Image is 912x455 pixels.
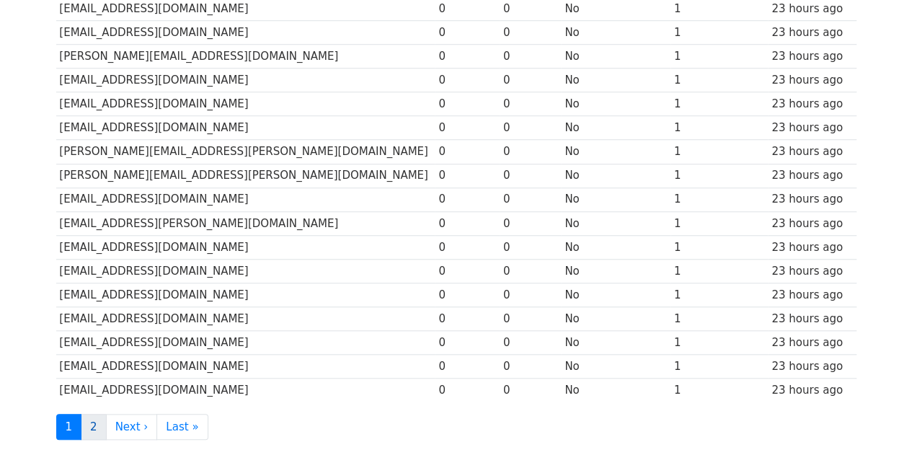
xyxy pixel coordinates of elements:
td: 0 [500,259,561,283]
td: No [561,140,670,164]
td: [EMAIL_ADDRESS][DOMAIN_NAME] [56,69,435,92]
td: 1 [670,92,769,116]
td: [EMAIL_ADDRESS][DOMAIN_NAME] [56,307,435,331]
a: Last » [156,414,208,441]
td: 1 [670,21,769,45]
td: 0 [435,379,500,402]
td: 1 [670,355,769,379]
td: 23 hours ago [768,211,856,235]
td: 1 [670,187,769,211]
a: 2 [81,414,107,441]
td: [EMAIL_ADDRESS][DOMAIN_NAME] [56,116,435,140]
td: 1 [670,379,769,402]
td: 0 [435,69,500,92]
td: 23 hours ago [768,116,856,140]
td: [EMAIL_ADDRESS][PERSON_NAME][DOMAIN_NAME] [56,211,435,235]
td: 0 [500,331,561,355]
td: No [561,307,670,331]
td: 23 hours ago [768,164,856,187]
td: 23 hours ago [768,355,856,379]
td: No [561,283,670,307]
td: 0 [500,69,561,92]
td: 23 hours ago [768,140,856,164]
td: 1 [670,331,769,355]
td: 0 [500,283,561,307]
td: 23 hours ago [768,187,856,211]
td: 0 [500,355,561,379]
td: 0 [435,45,500,69]
td: [EMAIL_ADDRESS][DOMAIN_NAME] [56,355,435,379]
td: 1 [670,45,769,69]
td: No [561,259,670,283]
td: 0 [500,235,561,259]
td: [EMAIL_ADDRESS][DOMAIN_NAME] [56,259,435,283]
td: 0 [500,307,561,331]
td: 0 [500,187,561,211]
td: 1 [670,259,769,283]
td: 0 [500,45,561,69]
td: No [561,164,670,187]
td: 0 [435,211,500,235]
td: No [561,187,670,211]
td: 0 [500,379,561,402]
td: 1 [670,283,769,307]
td: No [561,235,670,259]
td: 0 [435,331,500,355]
td: 0 [500,116,561,140]
td: [EMAIL_ADDRESS][DOMAIN_NAME] [56,331,435,355]
td: [EMAIL_ADDRESS][DOMAIN_NAME] [56,187,435,211]
td: 0 [435,355,500,379]
td: 1 [670,211,769,235]
td: [PERSON_NAME][EMAIL_ADDRESS][DOMAIN_NAME] [56,45,435,69]
td: 0 [435,259,500,283]
td: [EMAIL_ADDRESS][DOMAIN_NAME] [56,235,435,259]
a: Next › [106,414,158,441]
td: 0 [435,187,500,211]
td: 0 [435,307,500,331]
td: No [561,45,670,69]
td: 23 hours ago [768,259,856,283]
td: 1 [670,164,769,187]
td: 1 [670,69,769,92]
td: 0 [435,164,500,187]
td: 23 hours ago [768,45,856,69]
td: 1 [670,307,769,331]
td: 0 [500,140,561,164]
td: 0 [435,140,500,164]
td: [EMAIL_ADDRESS][DOMAIN_NAME] [56,379,435,402]
td: 0 [435,92,500,116]
td: [PERSON_NAME][EMAIL_ADDRESS][PERSON_NAME][DOMAIN_NAME] [56,140,435,164]
td: 1 [670,140,769,164]
td: 0 [435,283,500,307]
td: No [561,69,670,92]
td: No [561,211,670,235]
td: 1 [670,235,769,259]
td: 23 hours ago [768,235,856,259]
td: 23 hours ago [768,331,856,355]
a: 1 [56,414,82,441]
td: 23 hours ago [768,379,856,402]
td: 0 [500,164,561,187]
td: [EMAIL_ADDRESS][DOMAIN_NAME] [56,92,435,116]
td: 23 hours ago [768,92,856,116]
td: No [561,355,670,379]
td: No [561,331,670,355]
td: 0 [435,235,500,259]
td: No [561,92,670,116]
td: [EMAIL_ADDRESS][DOMAIN_NAME] [56,283,435,307]
td: No [561,116,670,140]
td: 23 hours ago [768,69,856,92]
td: 0 [500,211,561,235]
td: 0 [500,92,561,116]
td: No [561,379,670,402]
td: [PERSON_NAME][EMAIL_ADDRESS][PERSON_NAME][DOMAIN_NAME] [56,164,435,187]
td: 23 hours ago [768,21,856,45]
td: [EMAIL_ADDRESS][DOMAIN_NAME] [56,21,435,45]
td: 0 [435,116,500,140]
iframe: Chat Widget [840,386,912,455]
td: 23 hours ago [768,283,856,307]
td: 1 [670,116,769,140]
td: 0 [500,21,561,45]
td: 0 [435,21,500,45]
